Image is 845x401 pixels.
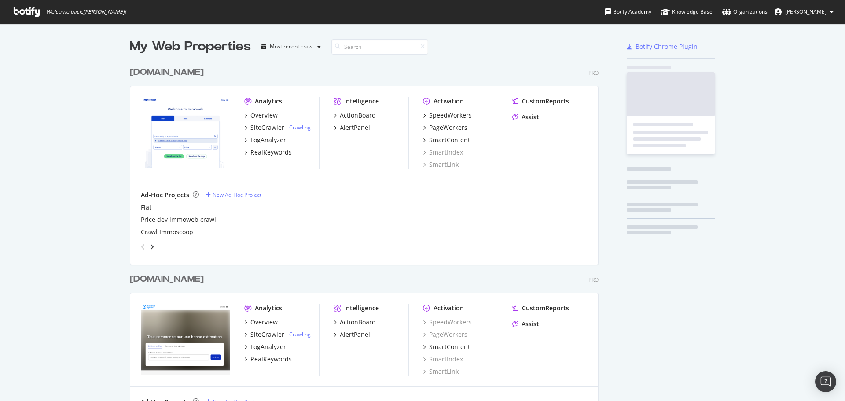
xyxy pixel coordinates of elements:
a: AlertPanel [334,330,370,339]
a: Overview [244,111,278,120]
div: ActionBoard [340,111,376,120]
div: Overview [250,318,278,327]
div: Organizations [722,7,768,16]
div: Botify Chrome Plugin [636,42,698,51]
button: Most recent crawl [258,40,324,54]
div: Analytics [255,304,282,313]
a: PageWorkers [423,330,467,339]
a: Assist [512,320,539,328]
a: SpeedWorkers [423,318,472,327]
a: Crawling [289,124,311,131]
div: Botify Academy [605,7,651,16]
a: RealKeywords [244,355,292,364]
div: - [286,124,311,131]
a: AlertPanel [334,123,370,132]
a: SmartContent [423,136,470,144]
input: Search [331,39,428,55]
div: SmartContent [429,136,470,144]
div: Intelligence [344,97,379,106]
div: angle-right [149,243,155,251]
div: ActionBoard [340,318,376,327]
a: Overview [244,318,278,327]
div: LogAnalyzer [250,136,286,144]
a: SiteCrawler- Crawling [244,123,311,132]
div: Overview [250,111,278,120]
a: Assist [512,113,539,121]
div: [DOMAIN_NAME] [130,66,204,79]
a: Price dev immoweb crawl [141,215,216,224]
img: immoweb.be [141,97,230,168]
a: Botify Chrome Plugin [627,42,698,51]
div: RealKeywords [250,148,292,157]
a: [DOMAIN_NAME] [130,66,207,79]
div: PageWorkers [429,123,467,132]
a: ActionBoard [334,111,376,120]
a: CustomReports [512,304,569,313]
div: Pro [588,69,599,77]
a: SmartContent [423,342,470,351]
a: SiteCrawler- Crawling [244,330,311,339]
div: SmartContent [429,342,470,351]
div: SpeedWorkers [429,111,472,120]
div: LogAnalyzer [250,342,286,351]
a: LogAnalyzer [244,136,286,144]
a: Flat [141,203,151,212]
div: angle-left [137,240,149,254]
div: SiteCrawler [250,123,284,132]
div: RealKeywords [250,355,292,364]
a: SmartLink [423,160,459,169]
a: ActionBoard [334,318,376,327]
div: - [286,331,311,338]
a: LogAnalyzer [244,342,286,351]
a: New Ad-Hoc Project [206,191,261,199]
a: SmartLink [423,367,459,376]
a: PageWorkers [423,123,467,132]
div: Open Intercom Messenger [815,371,836,392]
div: AlertPanel [340,330,370,339]
a: RealKeywords [244,148,292,157]
div: My Web Properties [130,38,251,55]
a: Crawl Immoscoop [141,228,193,236]
div: Activation [434,304,464,313]
div: Assist [522,320,539,328]
div: Intelligence [344,304,379,313]
button: [PERSON_NAME] [768,5,841,19]
div: Ad-Hoc Projects [141,191,189,199]
div: [DOMAIN_NAME] [130,273,204,286]
a: CustomReports [512,97,569,106]
div: Knowledge Base [661,7,713,16]
span: Welcome back, [PERSON_NAME] ! [46,8,126,15]
a: SpeedWorkers [423,111,472,120]
div: SiteCrawler [250,330,284,339]
a: Crawling [289,331,311,338]
div: Pro [588,276,599,283]
div: Most recent crawl [270,44,314,49]
div: Activation [434,97,464,106]
a: [DOMAIN_NAME] [130,273,207,286]
div: Assist [522,113,539,121]
div: CustomReports [522,97,569,106]
div: AlertPanel [340,123,370,132]
img: meilleursagents.com [141,304,230,375]
div: CustomReports [522,304,569,313]
a: SmartIndex [423,148,463,157]
div: Analytics [255,97,282,106]
a: SmartIndex [423,355,463,364]
span: Lukas MÄNNL [785,8,827,15]
div: New Ad-Hoc Project [213,191,261,199]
